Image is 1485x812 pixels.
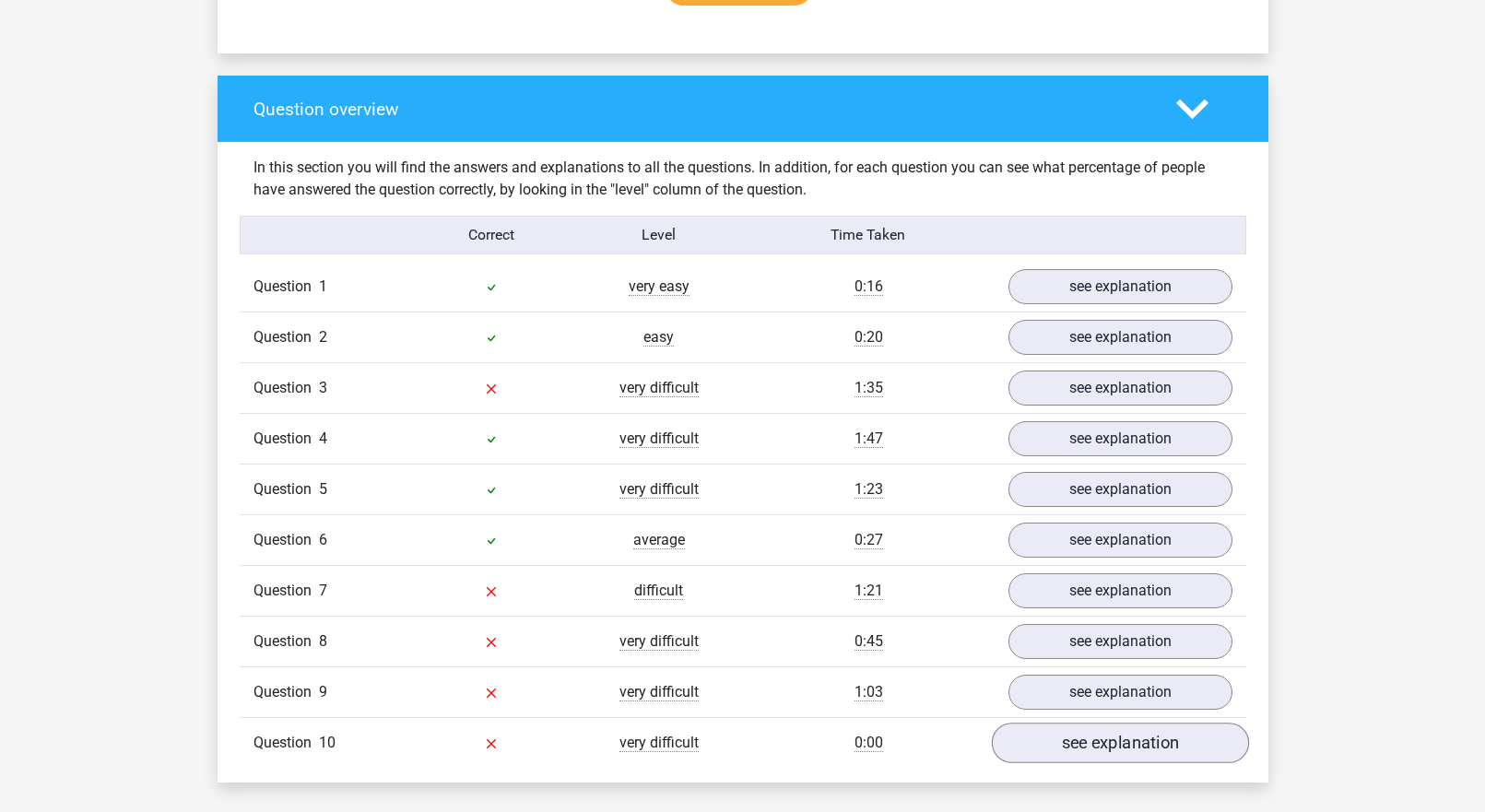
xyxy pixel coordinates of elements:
[854,632,883,651] span: 0:45
[1008,371,1232,406] a: see explanation
[619,480,699,499] span: very difficult
[1008,269,1232,304] a: see explanation
[253,478,319,500] span: Question
[991,723,1248,763] a: see explanation
[253,630,319,653] span: Question
[319,430,327,447] span: 4
[407,224,575,246] div: Correct
[319,277,327,295] span: 1
[319,328,327,346] span: 2
[1008,573,1232,608] a: see explanation
[1008,421,1232,456] a: see explanation
[253,99,1149,120] h4: Question overview
[854,328,883,347] span: 0:20
[854,379,883,397] span: 1:35
[575,224,743,246] div: Level
[854,480,883,499] span: 1:23
[854,683,883,701] span: 1:03
[253,681,319,703] span: Question
[253,529,319,551] span: Question
[253,580,319,602] span: Question
[319,582,327,599] span: 7
[633,531,685,549] span: average
[619,379,699,397] span: very difficult
[854,734,883,752] span: 0:00
[253,377,319,399] span: Question
[619,632,699,651] span: very difficult
[854,531,883,549] span: 0:27
[253,276,319,298] span: Question
[619,683,699,701] span: very difficult
[634,582,683,600] span: difficult
[629,277,689,296] span: very easy
[319,683,327,700] span: 9
[854,582,883,600] span: 1:21
[1008,624,1232,659] a: see explanation
[619,734,699,752] span: very difficult
[1008,320,1232,355] a: see explanation
[643,328,674,347] span: easy
[253,732,319,754] span: Question
[253,428,319,450] span: Question
[253,326,319,348] span: Question
[1008,675,1232,710] a: see explanation
[1008,472,1232,507] a: see explanation
[319,379,327,396] span: 3
[319,632,327,650] span: 8
[854,277,883,296] span: 0:16
[319,531,327,548] span: 6
[742,224,994,246] div: Time Taken
[240,157,1246,201] div: In this section you will find the answers and explanations to all the questions. In addition, for...
[319,734,336,751] span: 10
[319,480,327,498] span: 5
[854,430,883,448] span: 1:47
[1008,523,1232,558] a: see explanation
[619,430,699,448] span: very difficult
